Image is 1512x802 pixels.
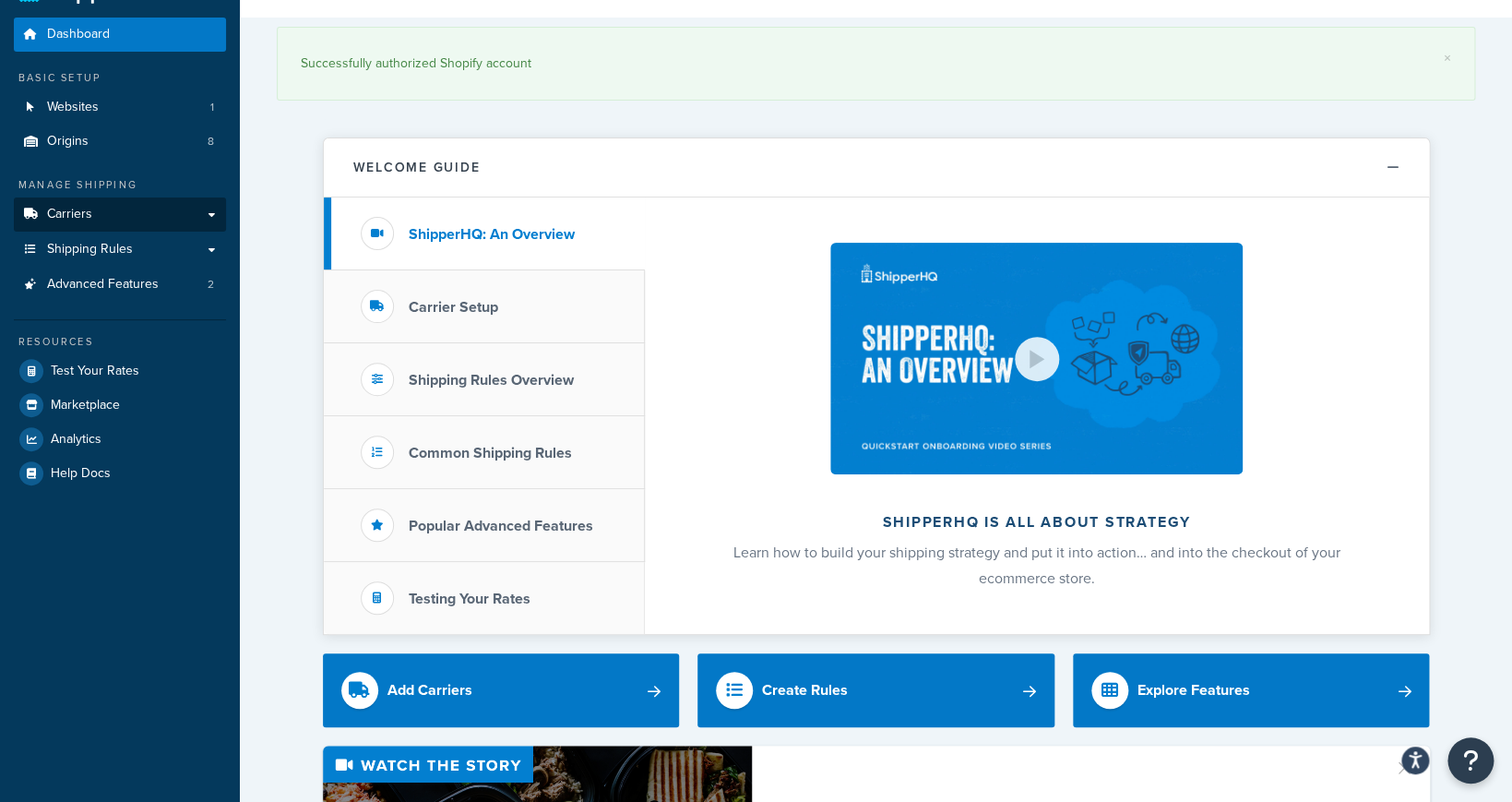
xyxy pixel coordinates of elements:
[14,334,226,350] div: Resources
[208,134,214,150] span: 8
[47,134,89,150] span: Origins
[733,542,1340,589] span: Learn how to build your shipping strategy and put it into action… and into the checkout of your e...
[409,591,530,607] h3: Testing Your Rates
[14,233,226,267] a: Shipping Rules
[409,299,498,316] h3: Carrier Setup
[14,18,226,52] a: Dashboard
[14,457,226,490] a: Help Docs
[14,268,226,302] li: Advanced Features
[14,423,226,456] a: Analytics
[14,198,226,232] a: Carriers
[1447,737,1494,784] button: Open Resource Center
[210,100,214,115] span: 1
[409,226,575,243] h3: ShipperHQ: An Overview
[14,389,226,422] a: Marketplace
[14,90,226,125] a: Websites1
[14,354,226,388] a: Test Your Rates
[353,161,481,174] h2: Welcome Guide
[51,466,111,482] span: Help Docs
[14,90,226,125] li: Websites
[324,138,1429,198] button: Welcome Guide
[47,100,99,115] span: Websites
[301,51,1451,77] div: Successfully authorized Shopify account
[1444,51,1451,66] a: ×
[51,398,120,413] span: Marketplace
[1073,653,1430,727] a: Explore Features
[762,677,848,703] div: Create Rules
[409,518,593,534] h3: Popular Advanced Features
[14,268,226,302] a: Advanced Features2
[694,514,1380,531] h2: ShipperHQ is all about strategy
[387,677,472,703] div: Add Carriers
[830,243,1242,474] img: ShipperHQ is all about strategy
[14,125,226,159] a: Origins8
[323,653,680,727] a: Add Carriers
[409,445,572,461] h3: Common Shipping Rules
[1137,677,1250,703] div: Explore Features
[14,177,226,193] div: Manage Shipping
[47,277,159,293] span: Advanced Features
[47,207,92,222] span: Carriers
[47,27,110,42] span: Dashboard
[409,372,574,389] h3: Shipping Rules Overview
[208,277,214,293] span: 2
[51,432,101,448] span: Analytics
[14,125,226,159] li: Origins
[14,70,226,86] div: Basic Setup
[47,242,133,257] span: Shipping Rules
[697,653,1054,727] a: Create Rules
[51,364,139,379] span: Test Your Rates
